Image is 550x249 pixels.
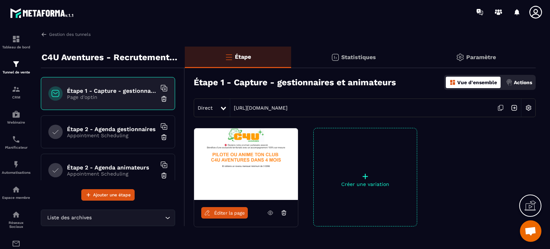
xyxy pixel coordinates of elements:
img: dashboard-orange.40269519.svg [449,79,456,86]
p: Paramètre [466,54,496,61]
h6: Étape 2 - Agenda animateurs [67,164,156,171]
p: Réseaux Sociaux [2,221,30,229]
p: C4U Aventures - Recrutement Gestionnaires [42,50,179,64]
img: trash [160,172,168,179]
a: Gestion des tunnels [41,31,91,38]
span: Direct [198,105,213,111]
img: formation [12,35,20,43]
a: formationformationCRM [2,80,30,105]
p: Automatisations [2,171,30,174]
img: bars-o.4a397970.svg [225,53,233,61]
p: Appointment Scheduling [67,133,156,138]
input: Search for option [93,214,163,222]
span: Ajouter une étape [93,191,131,198]
img: arrow [41,31,47,38]
img: image [194,128,298,200]
p: Appointment Scheduling [67,171,156,177]
p: CRM [2,95,30,99]
img: actions.d6e523a2.png [506,79,512,86]
img: automations [12,160,20,169]
a: social-networksocial-networkRéseaux Sociaux [2,205,30,234]
p: Actions [514,80,532,85]
img: trash [160,134,168,141]
h6: Étape 1 - Capture - gestionnaires et animateurs [67,87,156,94]
img: social-network [12,210,20,219]
p: Statistiques [341,54,376,61]
img: trash [160,95,168,102]
img: setting-gr.5f69749f.svg [456,53,464,62]
a: automationsautomationsAutomatisations [2,155,30,180]
a: automationsautomationsWebinaire [2,105,30,130]
p: Tunnel de vente [2,70,30,74]
img: scheduler [12,135,20,144]
img: automations [12,110,20,119]
a: Éditer la page [201,207,248,219]
img: formation [12,85,20,94]
h3: Étape 1 - Capture - gestionnaires et animateurs [194,77,396,87]
img: automations [12,185,20,194]
p: Planificateur [2,145,30,149]
p: Webinaire [2,120,30,124]
a: schedulerschedulerPlanificateur [2,130,30,155]
p: Créer une variation [314,181,417,187]
span: Éditer la page [214,210,245,216]
p: Tableau de bord [2,45,30,49]
p: Espace membre [2,196,30,200]
img: email [12,239,20,248]
p: + [314,171,417,181]
a: formationformationTunnel de vente [2,54,30,80]
button: Ajouter une étape [81,189,135,201]
p: Page d'optin [67,94,156,100]
a: [URL][DOMAIN_NAME] [230,105,288,111]
p: Vue d'ensemble [457,80,497,85]
img: stats.20deebd0.svg [331,53,339,62]
a: automationsautomationsEspace membre [2,180,30,205]
img: logo [10,6,74,19]
a: Ouvrir le chat [520,220,541,242]
img: formation [12,60,20,68]
a: formationformationTableau de bord [2,29,30,54]
img: arrow-next.bcc2205e.svg [507,101,521,115]
span: Liste des archives [45,214,93,222]
img: setting-w.858f3a88.svg [522,101,535,115]
div: Search for option [41,210,175,226]
h6: Étape 2 - Agenda gestionnaires [67,126,156,133]
p: Étape [235,53,251,60]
